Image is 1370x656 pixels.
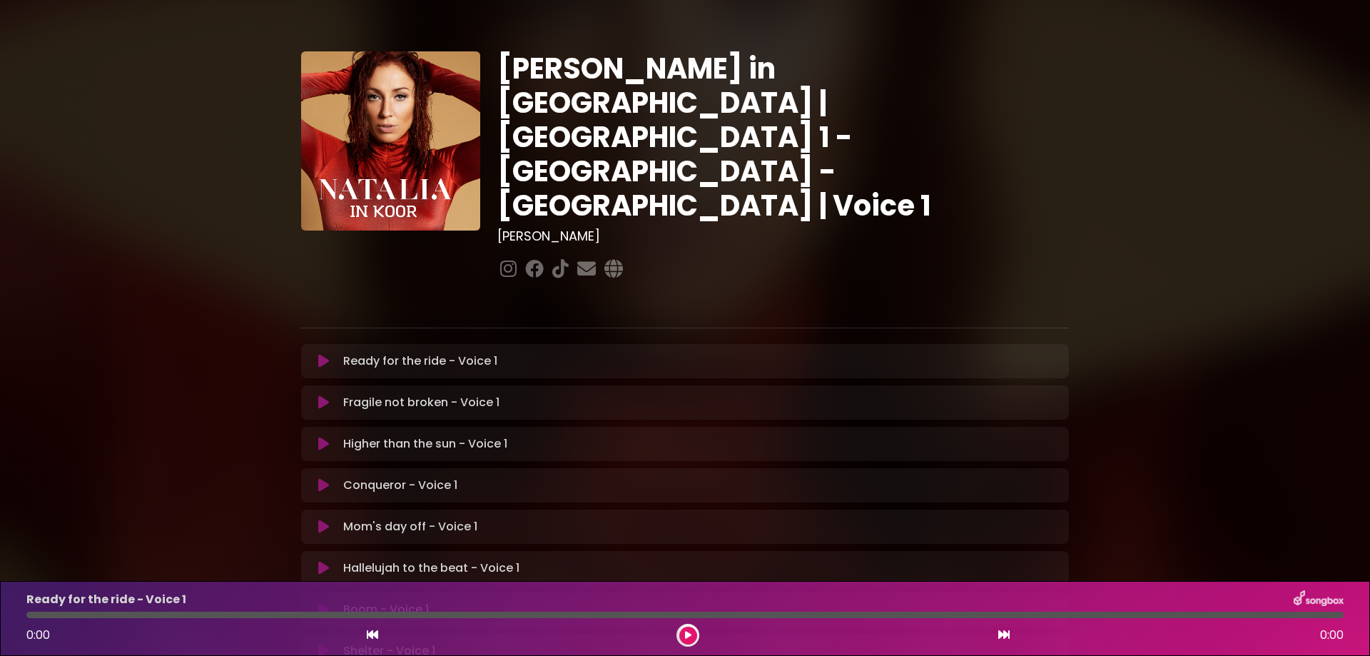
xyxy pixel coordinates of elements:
p: Mom's day off - Voice 1 [343,518,477,535]
p: Hallelujah to the beat - Voice 1 [343,560,519,577]
p: Higher than the sun - Voice 1 [343,435,507,453]
p: Ready for the ride - Voice 1 [26,591,186,608]
span: 0:00 [26,627,50,643]
p: Fragile not broken - Voice 1 [343,394,499,411]
h3: [PERSON_NAME] [497,228,1069,244]
h1: [PERSON_NAME] in [GEOGRAPHIC_DATA] | [GEOGRAPHIC_DATA] 1 - [GEOGRAPHIC_DATA] - [GEOGRAPHIC_DATA] ... [497,51,1069,223]
span: 0:00 [1320,627,1344,644]
p: Ready for the ride - Voice 1 [343,353,497,370]
img: YTVS25JmS9CLUqXqkEhs [301,51,480,231]
p: Conqueror - Voice 1 [343,477,457,494]
img: songbox-logo-white.png [1294,590,1344,609]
